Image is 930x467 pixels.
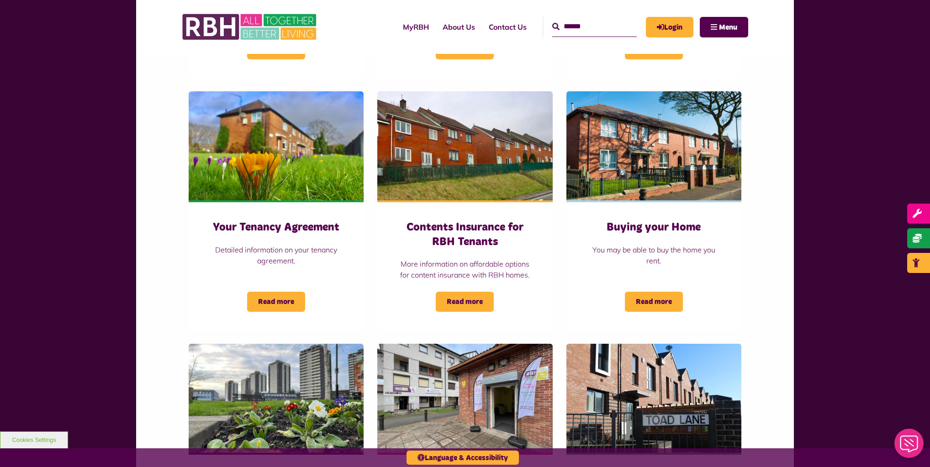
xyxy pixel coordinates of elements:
[566,91,741,201] img: Belton Avenue
[585,220,723,235] h3: Buying your Home
[396,220,534,249] h3: Contents Insurance for RBH Tenants
[189,344,364,453] img: College Bank Skyline With Flowers
[436,292,494,312] span: Read more
[247,292,305,312] span: Read more
[625,292,683,312] span: Read more
[396,258,534,280] p: More information on affordable options for content insurance with RBH homes.
[377,91,552,330] a: Contents Insurance for RBH Tenants More information on affordable options for content insurance w...
[585,244,723,266] p: You may be able to buy the home you rent.
[182,9,319,45] img: RBH
[482,15,534,39] a: Contact Us
[189,91,364,201] img: Littleborough February 2024 Colour Edit (21)
[700,17,748,37] button: Navigation
[436,15,482,39] a: About Us
[377,91,552,201] img: Littleborough February 2024 Colour Edit (16)
[646,17,693,37] a: MyRBH
[207,220,345,235] h3: Your Tenancy Agreement
[552,17,637,37] input: Search
[889,426,930,467] iframe: Netcall Web Assistant for live chat
[377,344,552,453] img: Freehold August 2023 2
[566,344,741,453] img: Lower Falinge
[407,451,519,465] button: Language & Accessibility
[396,15,436,39] a: MyRBH
[189,91,364,330] a: Your Tenancy Agreement Detailed information on your tenancy agreement. Read more
[566,91,741,330] a: Buying your Home You may be able to buy the home you rent. Read more
[719,24,737,31] span: Menu
[207,244,345,266] p: Detailed information on your tenancy agreement.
